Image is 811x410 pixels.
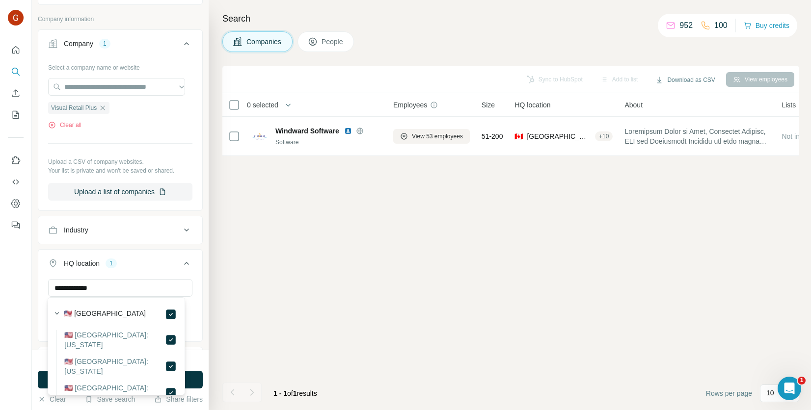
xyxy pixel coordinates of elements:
[64,330,164,350] label: 🇺🇸 [GEOGRAPHIC_DATA]: [US_STATE]
[798,377,806,384] span: 1
[246,37,282,47] span: Companies
[154,394,203,404] button: Share filters
[322,37,344,47] span: People
[48,121,81,129] button: Clear all
[293,389,297,397] span: 1
[344,127,352,135] img: LinkedIn logo
[48,59,192,72] div: Select a company name or website
[714,20,728,31] p: 100
[482,131,503,141] span: 51-200
[273,389,317,397] span: results
[8,10,24,26] img: Avatar
[275,138,381,147] div: Software
[482,100,495,110] span: Size
[595,132,613,141] div: + 10
[782,100,796,110] span: Lists
[287,389,293,397] span: of
[706,388,752,398] span: Rows per page
[38,394,66,404] button: Clear
[222,12,799,26] h4: Search
[275,126,339,136] span: Windward Software
[412,132,463,141] span: View 53 employees
[106,259,117,268] div: 1
[624,100,643,110] span: About
[38,349,202,373] button: Annual revenue ($)
[527,131,591,141] span: [GEOGRAPHIC_DATA], [GEOGRAPHIC_DATA]
[48,157,192,166] p: Upload a CSV of company websites.
[514,131,523,141] span: 🇨🇦
[64,39,93,49] div: Company
[85,394,135,404] button: Save search
[64,383,164,403] label: 🇺🇸 [GEOGRAPHIC_DATA]: [US_STATE]
[8,106,24,124] button: My lists
[99,39,110,48] div: 1
[38,252,202,279] button: HQ location1
[38,218,202,242] button: Industry
[624,127,770,146] span: Loremipsum Dolor si Amet, Consectet Adipisc, ELI sed Doeiusmodt Incididu utl etdo magnaali- Enima...
[393,129,470,144] button: View 53 employees
[8,152,24,169] button: Use Surfe on LinkedIn
[273,389,287,397] span: 1 - 1
[679,20,693,31] p: 952
[649,73,722,87] button: Download as CSV
[64,258,100,268] div: HQ location
[778,377,801,400] iframe: Intercom live chat
[8,173,24,191] button: Use Surfe API
[38,371,203,388] button: Run search
[8,216,24,234] button: Feedback
[8,84,24,102] button: Enrich CSV
[48,166,192,175] p: Your list is private and won't be saved or shared.
[252,132,268,141] img: Logo of Windward Software
[48,183,192,201] button: Upload a list of companies
[64,308,146,320] label: 🇺🇸 [GEOGRAPHIC_DATA]
[51,103,97,112] span: Visual Retail Plus
[514,100,550,110] span: HQ location
[766,388,774,398] p: 10
[38,32,202,59] button: Company1
[8,195,24,212] button: Dashboard
[38,15,203,24] p: Company information
[8,41,24,59] button: Quick start
[8,63,24,80] button: Search
[64,357,164,376] label: 🇺🇸 [GEOGRAPHIC_DATA]: [US_STATE]
[247,100,278,110] span: 0 selected
[393,100,427,110] span: Employees
[64,225,88,235] div: Industry
[744,19,789,32] button: Buy credits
